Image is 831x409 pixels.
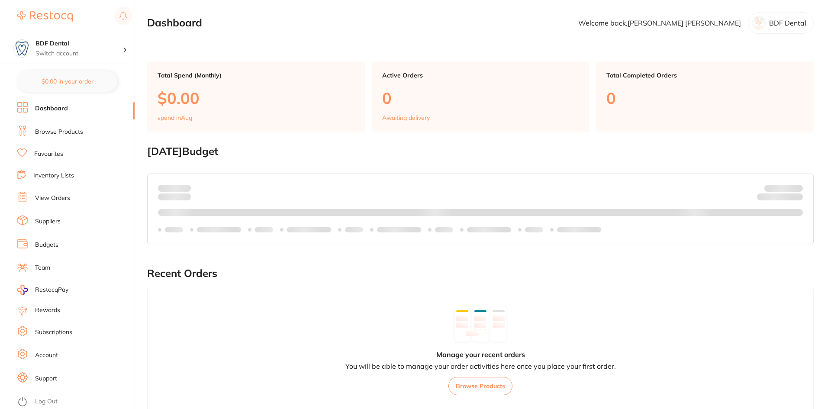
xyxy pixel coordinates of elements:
[34,150,63,158] a: Favourites
[525,226,543,233] p: Labels
[165,226,183,233] p: Labels
[35,264,50,272] a: Team
[147,267,814,280] h2: Recent Orders
[606,89,803,107] p: 0
[467,226,511,233] p: Labels extended
[158,184,191,191] p: Spent:
[757,192,803,202] p: Remaining:
[35,128,83,136] a: Browse Products
[17,285,68,295] a: RestocqPay
[35,306,60,315] a: Rewards
[147,145,814,158] h2: [DATE] Budget
[764,184,803,191] p: Budget:
[382,72,579,79] p: Active Orders
[35,49,123,58] p: Switch account
[557,226,601,233] p: Labels extended
[578,19,741,27] p: Welcome back, [PERSON_NAME] [PERSON_NAME]
[17,395,132,409] button: Log Out
[17,71,117,92] button: $0.00 in your order
[435,226,453,233] p: Labels
[158,192,191,202] p: month
[35,217,61,226] a: Suppliers
[158,72,354,79] p: Total Spend (Monthly)
[255,226,273,233] p: Labels
[448,377,512,395] button: Browse Products
[436,351,525,358] h4: Manage your recent orders
[35,194,70,203] a: View Orders
[17,6,73,26] a: Restocq Logo
[606,72,803,79] p: Total Completed Orders
[17,285,28,295] img: RestocqPay
[17,11,73,22] img: Restocq Logo
[382,114,430,121] p: Awaiting delivery
[158,114,192,121] p: spend in Aug
[147,17,202,29] h2: Dashboard
[786,184,803,192] strong: $NaN
[147,61,365,132] a: Total Spend (Monthly)$0.00spend inAug
[35,374,57,383] a: Support
[13,40,31,57] img: BDF Dental
[596,61,814,132] a: Total Completed Orders0
[788,195,803,203] strong: $0.00
[382,89,579,107] p: 0
[35,39,123,48] h4: BDF Dental
[176,184,191,192] strong: $0.00
[35,286,68,294] span: RestocqPay
[35,104,68,113] a: Dashboard
[287,226,331,233] p: Labels extended
[377,226,421,233] p: Labels extended
[197,226,241,233] p: Labels extended
[35,351,58,360] a: Account
[372,61,589,132] a: Active Orders0Awaiting delivery
[35,328,72,337] a: Subscriptions
[158,89,354,107] p: $0.00
[35,397,58,406] a: Log Out
[35,241,58,249] a: Budgets
[769,19,806,27] p: BDF Dental
[33,171,74,180] a: Inventory Lists
[345,226,363,233] p: Labels
[345,362,616,370] p: You will be able to manage your order activities here once you place your first order.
